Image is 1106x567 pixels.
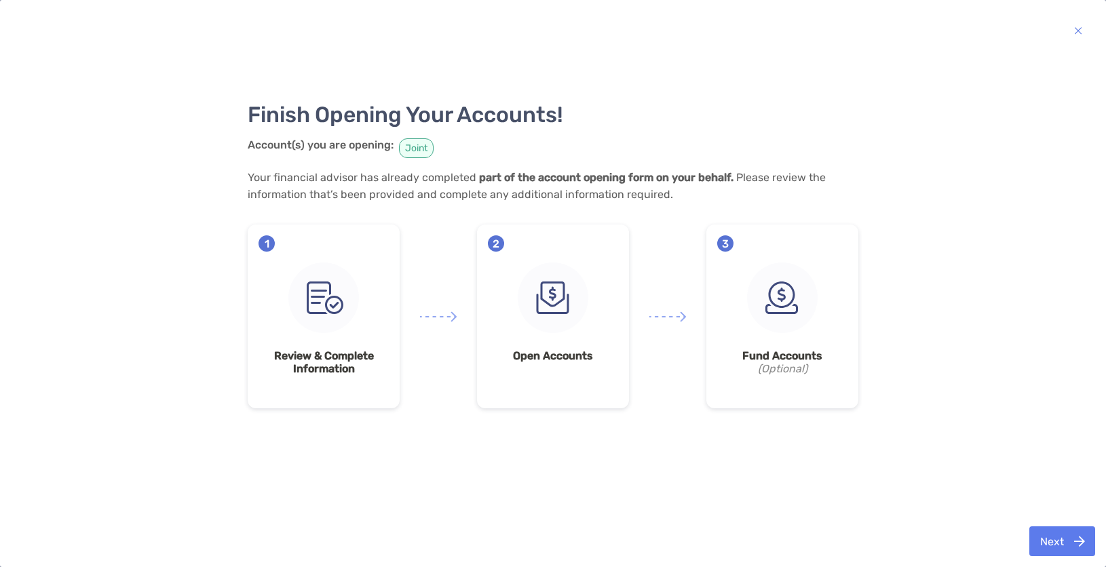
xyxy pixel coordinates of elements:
img: button icon [1074,536,1085,547]
img: step [518,262,588,333]
img: step [747,262,818,333]
img: button icon [1074,22,1082,39]
span: 2 [488,235,504,252]
strong: Review & Complete Information [259,349,389,375]
strong: Fund Accounts [717,349,847,362]
span: Joint [399,138,434,158]
i: (Optional) [717,362,847,375]
h3: Finish Opening Your Accounts! [248,102,858,128]
img: arrow [649,311,686,322]
span: 1 [259,235,275,252]
p: Your financial advisor has already completed Please review the information that’s been provided a... [248,169,858,203]
button: Next [1029,526,1095,556]
strong: Open Accounts [488,349,618,362]
span: 3 [717,235,733,252]
strong: part of the account opening form on your behalf. [479,171,733,184]
img: step [288,262,359,333]
img: arrow [420,311,457,322]
strong: Account(s) you are opening: [248,138,394,151]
